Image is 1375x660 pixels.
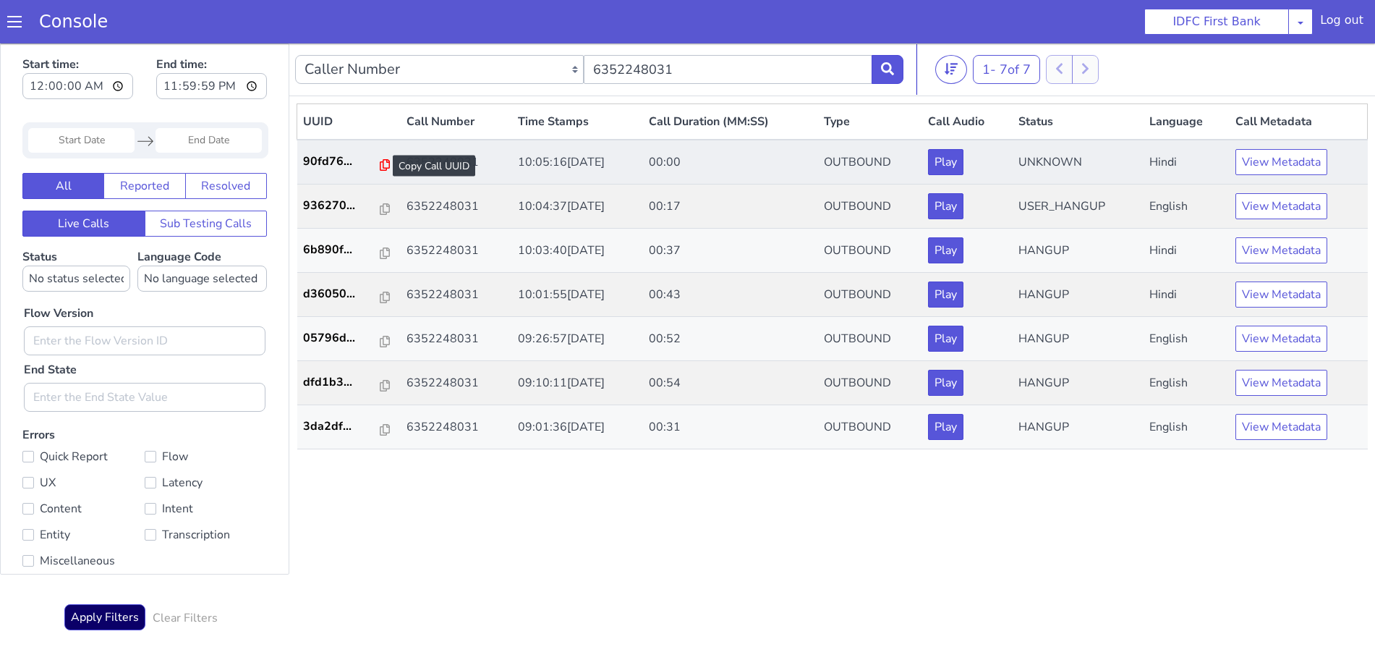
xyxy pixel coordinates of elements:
[103,130,185,156] button: Reported
[401,362,512,406] td: 6352248031
[1235,106,1327,132] button: View Metadata
[1013,274,1144,318] td: HANGUP
[512,229,643,274] td: 10:01:55[DATE]
[1235,150,1327,176] button: View Metadata
[137,206,267,248] label: Language Code
[928,282,963,308] button: Play
[145,403,267,423] label: Flow
[584,12,872,41] input: Enter the Caller Number
[1013,362,1144,406] td: HANGUP
[643,274,818,318] td: 00:52
[928,238,963,264] button: Play
[22,507,145,528] label: Miscellaneous
[1144,61,1230,97] th: Language
[643,141,818,185] td: 00:17
[1013,318,1144,362] td: HANGUP
[401,61,512,97] th: Call Number
[1013,61,1144,97] th: Status
[643,362,818,406] td: 00:31
[818,96,923,141] td: OUTBOUND
[303,374,380,392] p: 3da2df...
[1230,61,1367,97] th: Call Metadata
[22,384,267,530] label: Errors
[303,286,395,303] a: 05796d...
[1000,17,1031,35] span: 7 of 7
[145,429,267,449] label: Latency
[24,283,265,312] input: Enter the Flow Version ID
[303,153,380,171] p: 936270...
[24,261,93,279] label: Flow Version
[303,153,395,171] a: 936270...
[303,242,395,259] a: d36050...
[22,429,145,449] label: UX
[145,481,267,502] label: Transcription
[643,185,818,229] td: 00:37
[22,30,133,56] input: Start time:
[22,167,145,193] button: Live Calls
[818,229,923,274] td: OUTBOUND
[512,318,643,362] td: 09:10:11[DATE]
[818,185,923,229] td: OUTBOUND
[1144,274,1230,318] td: English
[303,330,395,347] a: dfd1b3...
[643,96,818,141] td: 00:00
[512,141,643,185] td: 10:04:37[DATE]
[22,130,104,156] button: All
[973,12,1040,41] button: 1- 7of 7
[303,330,380,347] p: dfd1b3...
[1013,96,1144,141] td: UNKNOWN
[818,141,923,185] td: OUTBOUND
[1013,141,1144,185] td: USER_HANGUP
[156,8,267,60] label: End time:
[153,568,218,582] h6: Clear Filters
[928,371,963,397] button: Play
[1235,371,1327,397] button: View Metadata
[928,194,963,220] button: Play
[28,85,135,109] input: Start Date
[818,318,923,362] td: OUTBOUND
[643,229,818,274] td: 00:43
[512,61,643,97] th: Time Stamps
[1144,362,1230,406] td: English
[64,561,145,587] button: Apply Filters
[303,198,395,215] a: 6b890f...
[22,206,130,248] label: Status
[24,339,265,368] input: Enter the End State Value
[137,222,267,248] select: Language Code
[303,242,380,259] p: d36050...
[22,481,145,502] label: Entity
[818,61,923,97] th: Type
[818,362,923,406] td: OUTBOUND
[156,85,262,109] input: End Date
[401,318,512,362] td: 6352248031
[1013,229,1144,274] td: HANGUP
[1144,96,1230,141] td: Hindi
[928,150,963,176] button: Play
[818,274,923,318] td: OUTBOUND
[1144,9,1289,35] button: IDFC First Bank
[22,222,130,248] select: Status
[643,61,818,97] th: Call Duration (MM:SS)
[145,167,268,193] button: Sub Testing Calls
[1320,12,1363,35] div: Log out
[922,61,1013,97] th: Call Audio
[22,403,145,423] label: Quick Report
[22,12,125,32] a: Console
[512,362,643,406] td: 09:01:36[DATE]
[1235,238,1327,264] button: View Metadata
[1235,282,1327,308] button: View Metadata
[303,286,380,303] p: 05796d...
[401,96,512,141] td: 6352248031
[145,455,267,475] label: Intent
[297,61,401,97] th: UUID
[303,109,380,127] p: 90fd76...
[643,318,818,362] td: 00:54
[1144,318,1230,362] td: English
[303,374,395,392] a: 3da2df...
[303,198,380,215] p: 6b890f...
[401,229,512,274] td: 6352248031
[1144,141,1230,185] td: English
[1235,326,1327,352] button: View Metadata
[24,318,77,335] label: End State
[401,274,512,318] td: 6352248031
